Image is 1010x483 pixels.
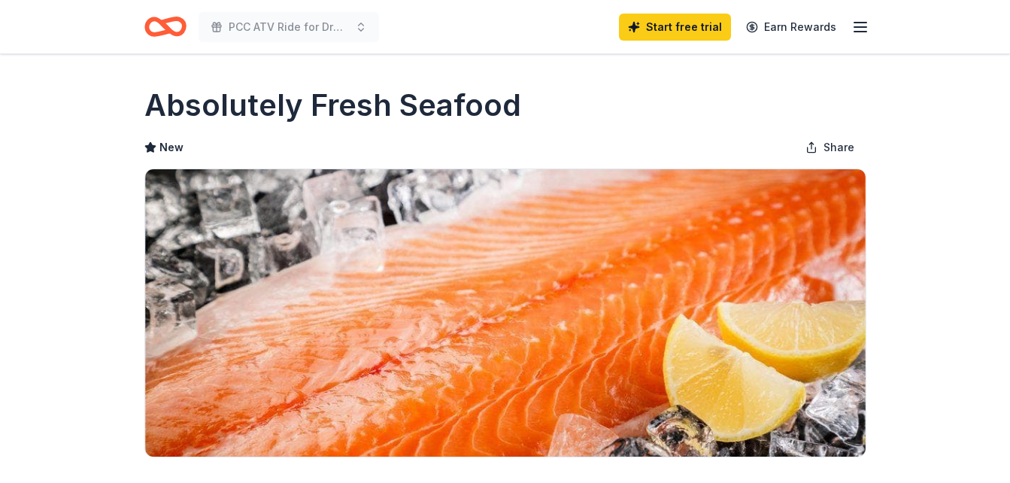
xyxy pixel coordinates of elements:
[619,14,731,41] a: Start free trial
[159,138,183,156] span: New
[144,9,187,44] a: Home
[793,132,866,163] button: Share
[144,84,521,126] h1: Absolutely Fresh Seafood
[145,169,866,457] img: Image for Absolutely Fresh Seafood
[737,14,845,41] a: Earn Rewards
[199,12,379,42] button: PCC ATV Ride for Dream Factory of [GEOGRAPHIC_DATA]
[229,18,349,36] span: PCC ATV Ride for Dream Factory of [GEOGRAPHIC_DATA]
[823,138,854,156] span: Share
